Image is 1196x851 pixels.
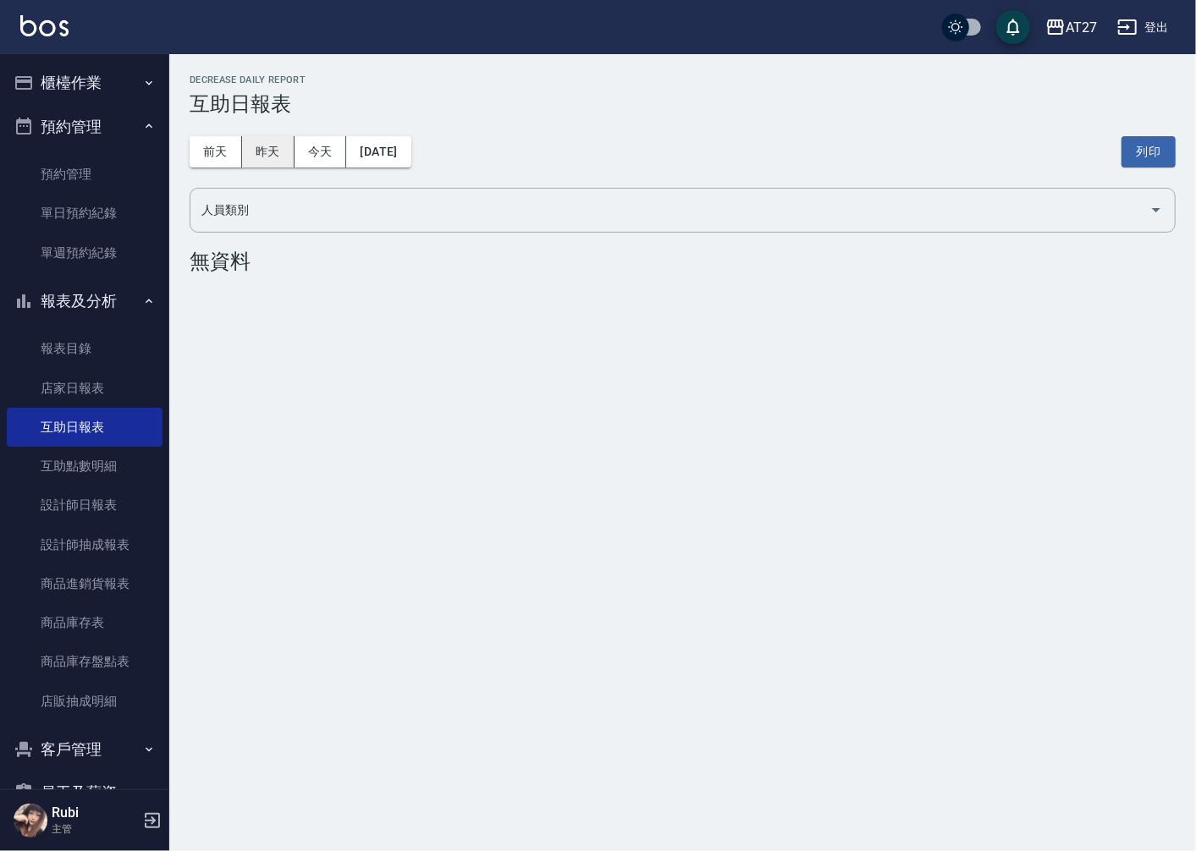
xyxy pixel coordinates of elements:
button: 登出 [1111,12,1176,43]
a: 互助點數明細 [7,447,163,486]
a: 店家日報表 [7,369,163,408]
p: 主管 [52,821,138,837]
a: 設計師日報表 [7,486,163,524]
button: 櫃檯作業 [7,61,163,105]
a: 商品庫存盤點表 [7,642,163,681]
h3: 互助日報表 [190,92,1176,116]
h2: Decrease Daily Report [190,74,1176,85]
input: 人員名稱 [197,195,1143,225]
a: 商品庫存表 [7,603,163,642]
button: 員工及薪資 [7,771,163,815]
button: 昨天 [242,136,295,167]
button: AT27 [1039,10,1104,45]
div: 無資料 [190,250,1176,273]
button: 今天 [295,136,347,167]
button: Open [1143,196,1170,223]
a: 報表目錄 [7,329,163,368]
a: 互助日報表 [7,408,163,447]
a: 店販抽成明細 [7,682,163,721]
a: 單日預約紀錄 [7,194,163,233]
button: save [996,10,1030,44]
button: 預約管理 [7,105,163,149]
a: 單週預約紀錄 [7,233,163,272]
img: Person [14,804,47,837]
button: 列印 [1122,136,1176,167]
button: 前天 [190,136,242,167]
h5: Rubi [52,804,138,821]
a: 商品進銷貨報表 [7,564,163,603]
div: AT27 [1066,17,1097,38]
a: 預約管理 [7,155,163,194]
button: [DATE] [346,136,411,167]
a: 設計師抽成報表 [7,525,163,564]
button: 報表及分析 [7,279,163,323]
img: Logo [20,15,69,36]
button: 客戶管理 [7,727,163,771]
